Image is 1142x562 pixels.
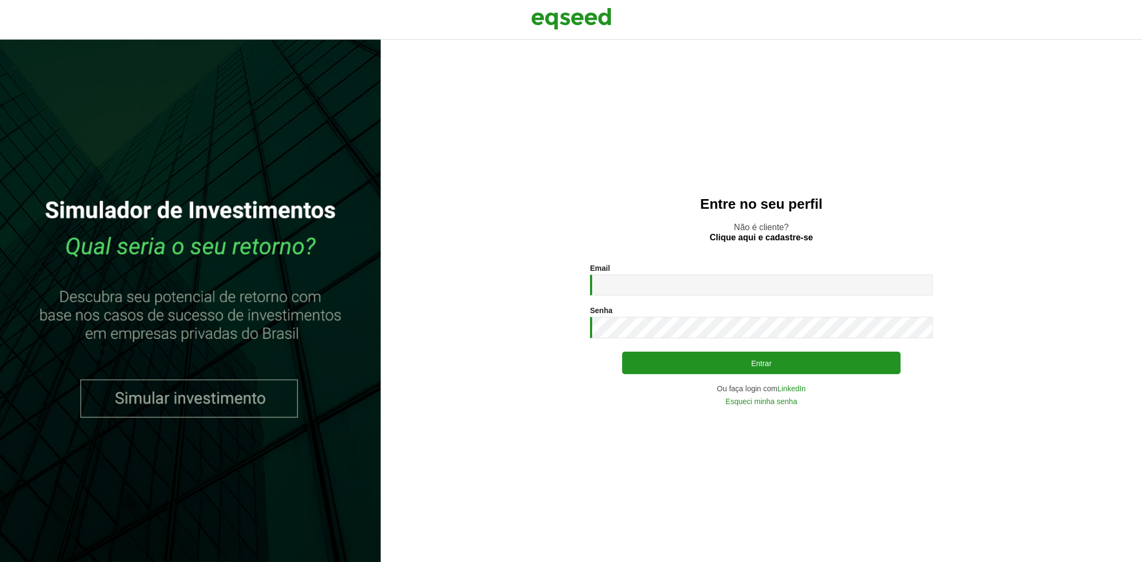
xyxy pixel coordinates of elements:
img: EqSeed Logo [531,5,611,32]
a: Esqueci minha senha [725,398,797,405]
p: Não é cliente? [402,222,1121,242]
button: Entrar [622,352,901,374]
div: Ou faça login com [590,385,933,392]
label: Senha [590,307,612,314]
a: LinkedIn [777,385,806,392]
label: Email [590,264,610,272]
a: Clique aqui e cadastre-se [710,233,813,242]
h2: Entre no seu perfil [402,196,1121,212]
